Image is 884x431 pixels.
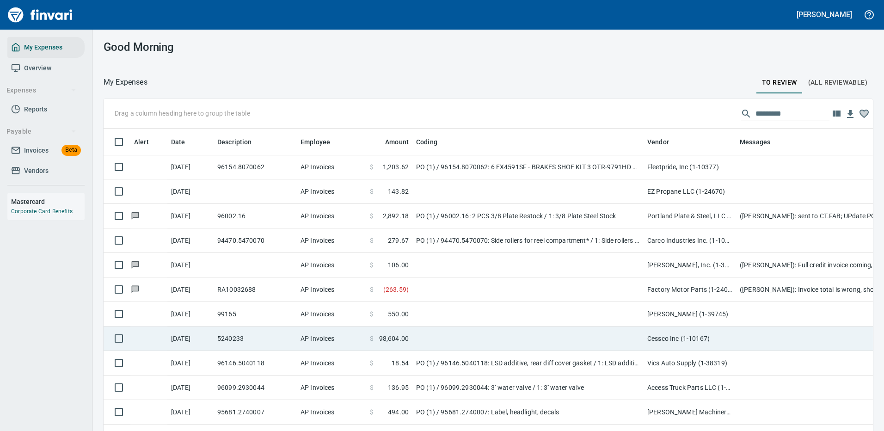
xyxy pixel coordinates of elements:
span: Vendors [24,165,49,177]
a: Corporate Card Benefits [11,208,73,215]
button: Column choices favorited. Click to reset to default [857,107,871,121]
span: 98,604.00 [379,334,409,343]
span: 550.00 [388,309,409,319]
td: Portland Plate & Steel, LLC (1-24791) [644,204,736,228]
span: Date [171,136,197,148]
span: Reports [24,104,47,115]
td: Factory Motor Parts (1-24042) [644,277,736,302]
a: InvoicesBeta [7,140,85,161]
span: $ [370,260,374,270]
p: Drag a column heading here to group the table [115,109,250,118]
button: Choose columns to display [829,107,843,121]
td: PO (1) / 96099.2930044: 3'' water valve / 1: 3'' water valve [412,376,644,400]
td: [DATE] [167,351,214,376]
span: $ [370,334,374,343]
td: AP Invoices [297,376,366,400]
td: [DATE] [167,204,214,228]
span: Expenses [6,85,76,96]
span: $ [370,309,374,319]
h5: [PERSON_NAME] [797,10,852,19]
span: (All Reviewable) [808,77,867,88]
td: PO (1) / 95681.2740007: Label, headlight, decals [412,400,644,425]
span: $ [370,236,374,245]
nav: breadcrumb [104,77,147,88]
td: AP Invoices [297,204,366,228]
span: $ [370,187,374,196]
span: Has messages [130,286,140,292]
td: [DATE] [167,228,214,253]
td: Carco Industries Inc. (1-10141) [644,228,736,253]
span: $ [370,211,374,221]
span: Description [217,136,264,148]
span: Amount [373,136,409,148]
span: Alert [134,136,149,148]
td: AP Invoices [297,155,366,179]
span: $ [370,358,374,368]
td: 96146.5040118 [214,351,297,376]
span: Employee [301,136,342,148]
img: Finvari [6,4,75,26]
span: ( 263.59 ) [383,285,409,294]
td: RA10032688 [214,277,297,302]
span: $ [370,285,374,294]
td: 99165 [214,302,297,326]
td: PO (1) / 96002.16: 2 PCS 3/8 Plate Restock / 1: 3/8 Plate Steel Stock [412,204,644,228]
td: AP Invoices [297,179,366,204]
h3: Good Morning [104,41,345,54]
button: [PERSON_NAME] [794,7,854,22]
td: AP Invoices [297,326,366,351]
button: Expenses [3,82,80,99]
td: 96154.8070062 [214,155,297,179]
span: 143.82 [388,187,409,196]
td: [PERSON_NAME] Machinery Inc (1-10774) [644,400,736,425]
td: [DATE] [167,253,214,277]
td: [PERSON_NAME], Inc. (1-39587) [644,253,736,277]
span: Messages [740,136,782,148]
span: Amount [385,136,409,148]
td: 5240233 [214,326,297,351]
span: Description [217,136,252,148]
td: AP Invoices [297,302,366,326]
a: Reports [7,99,85,120]
td: 94470.5470070 [214,228,297,253]
a: My Expenses [7,37,85,58]
span: Coding [416,136,449,148]
a: Vendors [7,160,85,181]
span: Alert [134,136,161,148]
td: [DATE] [167,277,214,302]
button: Payable [3,123,80,140]
td: [DATE] [167,376,214,400]
span: Messages [740,136,770,148]
td: AP Invoices [297,351,366,376]
td: [DATE] [167,326,214,351]
span: 106.00 [388,260,409,270]
td: EZ Propane LLC (1-24670) [644,179,736,204]
span: 1,203.62 [383,162,409,172]
td: AP Invoices [297,277,366,302]
span: Has messages [130,262,140,268]
td: AP Invoices [297,253,366,277]
td: [DATE] [167,179,214,204]
span: 494.00 [388,407,409,417]
span: $ [370,162,374,172]
span: Employee [301,136,330,148]
td: Access Truck Parts LLC (1-25872) [644,376,736,400]
td: [DATE] [167,400,214,425]
span: Has messages [130,213,140,219]
span: 279.67 [388,236,409,245]
td: [DATE] [167,302,214,326]
td: 96002.16 [214,204,297,228]
span: My Expenses [24,42,62,53]
span: 2,892.18 [383,211,409,221]
span: Coding [416,136,437,148]
span: To Review [762,77,797,88]
td: PO (1) / 96154.8070062: 6 EX4591SF - BRAKES SHOE KIT 3 OTR-9791HD S-CAM BUS* / 1: BRAKE SHOES NAD... [412,155,644,179]
td: 95681.2740007 [214,400,297,425]
td: Cessco Inc (1-10167) [644,326,736,351]
td: PO (1) / 96146.5040118: LSD additive, rear diff cover gasket / 1: LSD additive, rear diff cover g... [412,351,644,376]
td: PO (1) / 94470.5470070: Side rollers for reel compartment* / 1: Side rollers for reel compartment [412,228,644,253]
span: Date [171,136,185,148]
span: $ [370,407,374,417]
p: My Expenses [104,77,147,88]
